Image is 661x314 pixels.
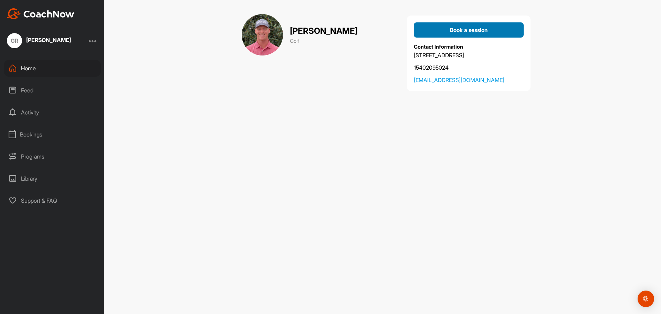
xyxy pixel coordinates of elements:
[290,37,358,45] p: Golf
[414,51,524,59] p: [STREET_ADDRESS]
[414,22,524,38] button: Book a session
[4,60,101,77] div: Home
[4,104,101,121] div: Activity
[4,170,101,187] div: Library
[4,148,101,165] div: Programs
[290,25,358,37] p: [PERSON_NAME]
[450,27,488,33] span: Book a session
[7,33,22,48] div: GR
[241,14,283,56] img: cover
[4,82,101,99] div: Feed
[26,37,71,43] div: [PERSON_NAME]
[414,43,524,51] p: Contact Information
[638,291,654,307] div: Open Intercom Messenger
[7,8,74,19] img: CoachNow
[414,76,524,84] a: [EMAIL_ADDRESS][DOMAIN_NAME]
[4,126,101,143] div: Bookings
[414,63,524,72] a: 15402095024
[4,192,101,209] div: Support & FAQ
